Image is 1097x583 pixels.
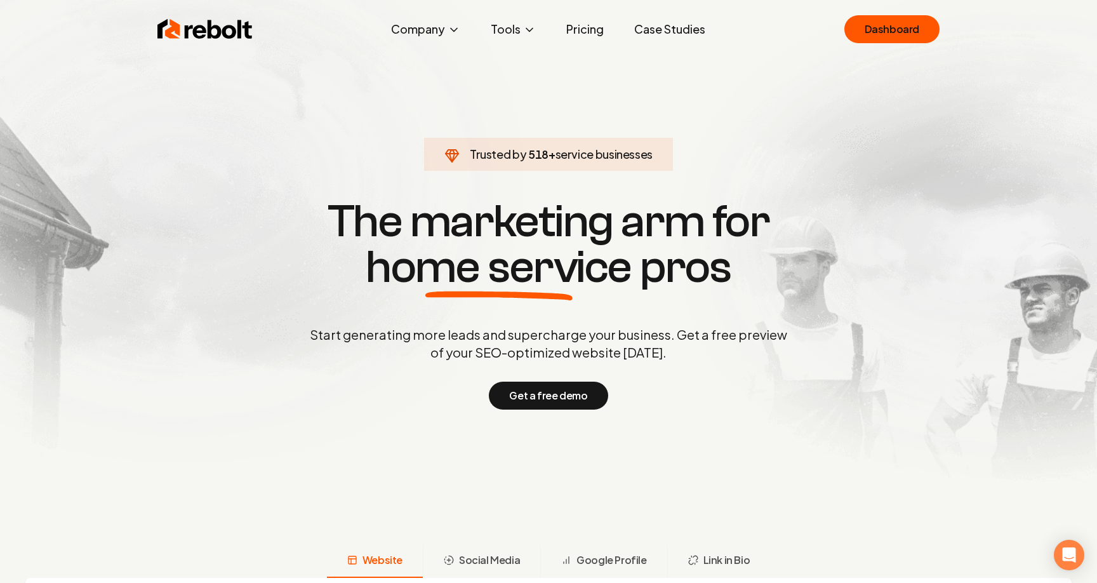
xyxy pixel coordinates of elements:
span: Link in Bio [703,553,750,568]
span: + [548,147,555,161]
a: Case Studies [624,17,715,42]
span: Trusted by [470,147,526,161]
button: Link in Bio [667,545,771,578]
button: Company [381,17,470,42]
span: service businesses [555,147,653,161]
p: Start generating more leads and supercharge your business. Get a free preview of your SEO-optimiz... [307,326,790,361]
div: Open Intercom Messenger [1054,540,1084,570]
span: home service [366,245,632,290]
button: Tools [481,17,546,42]
span: Website [362,553,402,568]
span: Google Profile [576,553,646,568]
span: 518 [528,145,548,163]
h1: The marketing arm for pros [244,199,853,290]
a: Dashboard [844,15,940,43]
img: Rebolt Logo [157,17,253,42]
button: Website [327,545,423,578]
button: Get a free demo [489,382,608,410]
span: Social Media [459,553,520,568]
a: Pricing [556,17,614,42]
button: Social Media [423,545,540,578]
button: Google Profile [540,545,667,578]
